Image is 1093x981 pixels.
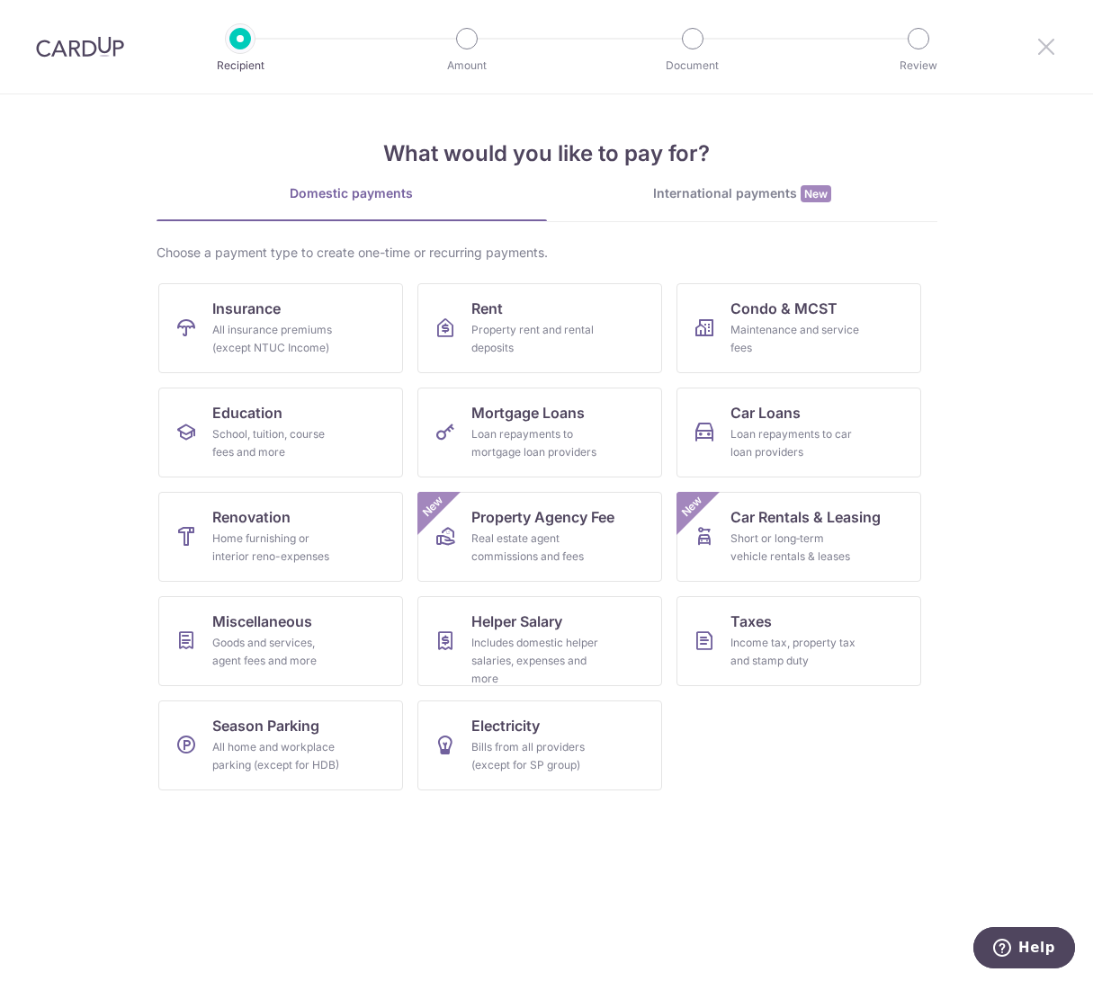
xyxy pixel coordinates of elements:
a: InsuranceAll insurance premiums (except NTUC Income) [158,283,403,373]
span: New [801,185,831,202]
div: Bills from all providers (except for SP group) [471,738,601,774]
div: International payments [547,184,937,203]
div: Real estate agent commissions and fees [471,530,601,566]
p: Amount [400,57,533,75]
div: Domestic payments [157,184,547,202]
p: Document [626,57,759,75]
div: School, tuition, course fees and more [212,425,342,461]
span: Mortgage Loans [471,402,585,424]
h4: What would you like to pay for? [157,138,937,170]
span: New [417,492,447,522]
a: Car LoansLoan repayments to car loan providers [676,388,921,477]
span: Miscellaneous [212,611,312,632]
span: Condo & MCST [730,298,838,319]
a: Mortgage LoansLoan repayments to mortgage loan providers [417,388,662,477]
div: Goods and services, agent fees and more [212,634,342,670]
img: CardUp [36,36,124,58]
div: Home furnishing or interior reno-expenses [212,530,342,566]
a: EducationSchool, tuition, course fees and more [158,388,403,477]
span: Season Parking [212,715,319,736]
span: Taxes [730,611,772,632]
span: Help [45,13,82,29]
iframe: Opens a widget where you can find more information [973,927,1075,972]
div: Loan repayments to car loan providers [730,425,860,461]
a: Season ParkingAll home and workplace parking (except for HDB) [158,700,403,790]
div: Income tax, property tax and stamp duty [730,634,860,670]
span: Helper Salary [471,611,562,632]
span: Car Rentals & Leasing [730,506,881,528]
a: Property Agency FeeReal estate agent commissions and feesNew [417,492,662,582]
p: Recipient [174,57,307,75]
a: Car Rentals & LeasingShort or long‑term vehicle rentals & leasesNew [676,492,921,582]
div: All home and workplace parking (except for HDB) [212,738,342,774]
div: All insurance premiums (except NTUC Income) [212,321,342,357]
div: Maintenance and service fees [730,321,860,357]
span: Property Agency Fee [471,506,614,528]
div: Includes domestic helper salaries, expenses and more [471,634,601,688]
a: Condo & MCSTMaintenance and service fees [676,283,921,373]
span: Car Loans [730,402,801,424]
div: Choose a payment type to create one-time or recurring payments. [157,244,937,262]
a: ElectricityBills from all providers (except for SP group) [417,700,662,790]
p: Review [852,57,985,75]
span: Rent [471,298,503,319]
div: Loan repayments to mortgage loan providers [471,425,601,461]
a: RentProperty rent and rental deposits [417,283,662,373]
span: Electricity [471,715,540,736]
span: Renovation [212,506,291,528]
a: RenovationHome furnishing or interior reno-expenses [158,492,403,582]
a: Helper SalaryIncludes domestic helper salaries, expenses and more [417,596,662,686]
span: Insurance [212,298,281,319]
div: Short or long‑term vehicle rentals & leases [730,530,860,566]
div: Property rent and rental deposits [471,321,601,357]
span: Education [212,402,282,424]
a: TaxesIncome tax, property tax and stamp duty [676,596,921,686]
a: MiscellaneousGoods and services, agent fees and more [158,596,403,686]
span: New [676,492,706,522]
